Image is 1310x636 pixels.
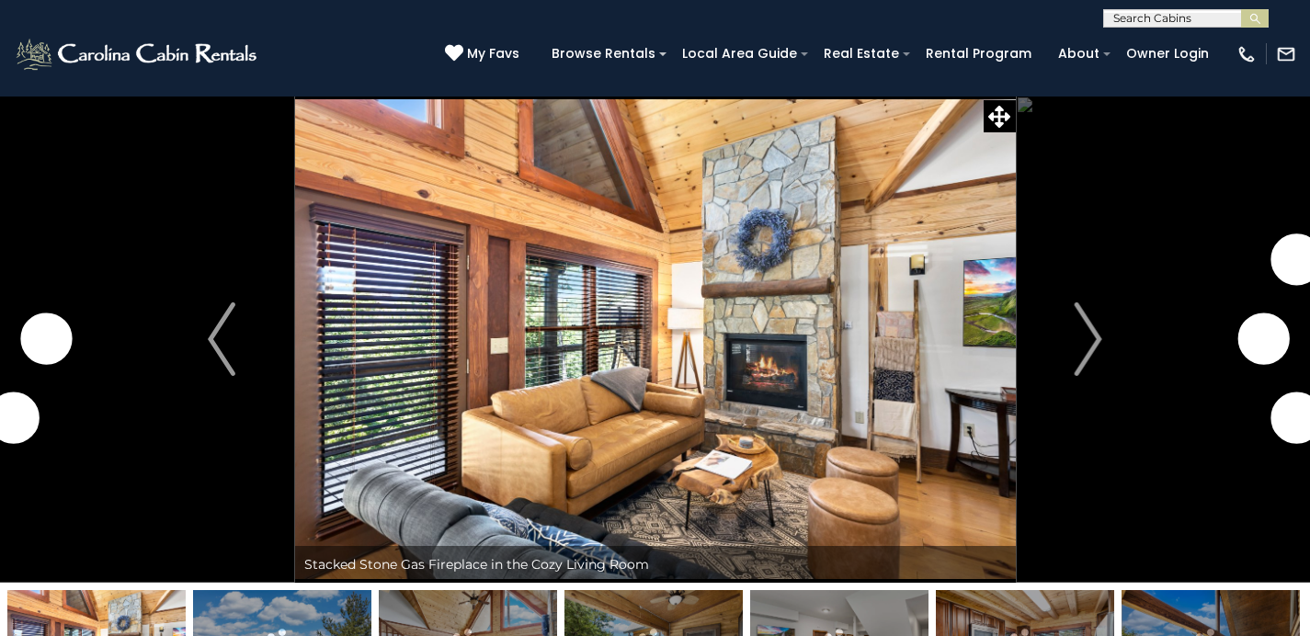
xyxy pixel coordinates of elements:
button: Previous [149,96,295,583]
a: Real Estate [814,40,908,68]
a: Browse Rentals [542,40,665,68]
img: White-1-2.png [14,36,262,73]
div: Stacked Stone Gas Fireplace in the Cozy Living Room [295,546,1016,583]
button: Next [1015,96,1161,583]
a: About [1049,40,1109,68]
a: My Favs [445,44,524,64]
a: Local Area Guide [673,40,806,68]
a: Rental Program [917,40,1041,68]
a: Owner Login [1117,40,1218,68]
img: arrow [1075,302,1102,376]
img: mail-regular-white.png [1276,44,1296,64]
img: phone-regular-white.png [1236,44,1257,64]
span: My Favs [467,44,519,63]
img: arrow [208,302,235,376]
